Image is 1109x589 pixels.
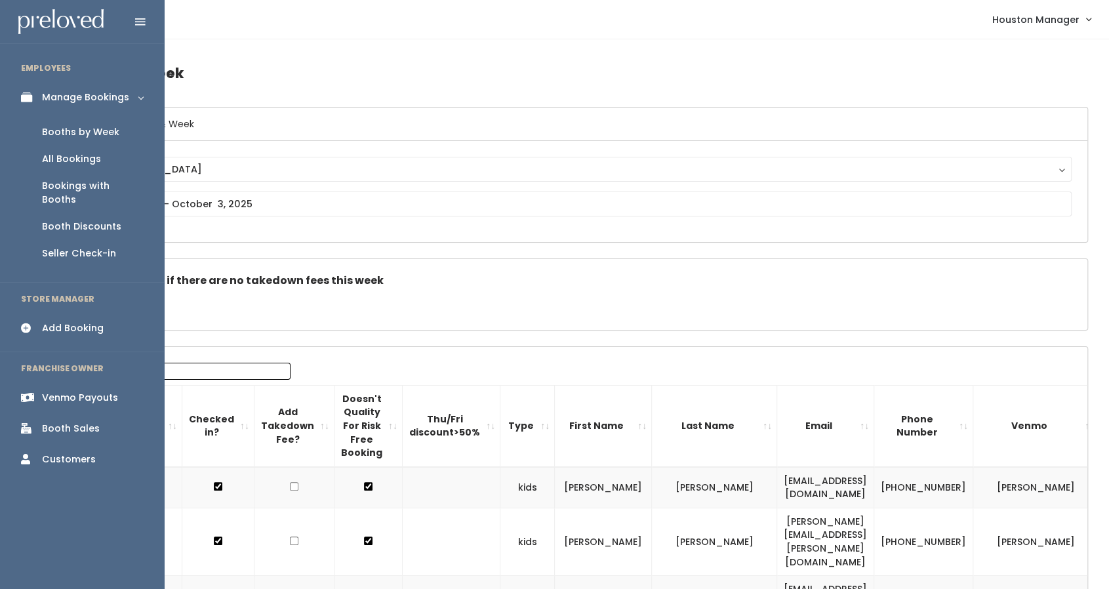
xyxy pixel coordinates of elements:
[123,363,291,380] input: Search:
[42,152,101,166] div: All Bookings
[42,391,118,405] div: Venmo Payouts
[652,385,777,466] th: Last Name: activate to sort column ascending
[18,9,104,35] img: preloved logo
[42,179,143,207] div: Bookings with Booths
[555,385,652,466] th: First Name: activate to sort column ascending
[652,467,777,508] td: [PERSON_NAME]
[42,422,100,436] div: Booth Sales
[500,467,555,508] td: kids
[777,508,874,575] td: [PERSON_NAME][EMAIL_ADDRESS][PERSON_NAME][DOMAIN_NAME]
[403,385,500,466] th: Thu/Fri discount&gt;50%: activate to sort column ascending
[182,385,254,466] th: Checked in?: activate to sort column ascending
[874,508,973,575] td: [PHONE_NUMBER]
[973,508,1099,575] td: [PERSON_NAME]
[555,508,652,575] td: [PERSON_NAME]
[874,385,973,466] th: Phone Number: activate to sort column ascending
[83,192,1072,216] input: September 27 - October 3, 2025
[874,467,973,508] td: [PHONE_NUMBER]
[334,385,403,466] th: Doesn't Quality For Risk Free Booking : activate to sort column ascending
[67,55,1088,91] h4: Booths by Week
[68,108,1087,141] h6: Select Location & Week
[42,220,121,234] div: Booth Discounts
[83,157,1072,182] button: [GEOGRAPHIC_DATA]
[96,162,1059,176] div: [GEOGRAPHIC_DATA]
[500,385,555,466] th: Type: activate to sort column ascending
[777,467,874,508] td: [EMAIL_ADDRESS][DOMAIN_NAME]
[973,385,1099,466] th: Venmo: activate to sort column ascending
[42,91,129,104] div: Manage Bookings
[42,125,119,139] div: Booths by Week
[979,5,1104,33] a: Houston Manager
[254,385,334,466] th: Add Takedown Fee?: activate to sort column ascending
[500,508,555,575] td: kids
[992,12,1079,27] span: Houston Manager
[973,467,1099,508] td: [PERSON_NAME]
[652,508,777,575] td: [PERSON_NAME]
[42,453,96,466] div: Customers
[42,321,104,335] div: Add Booking
[555,467,652,508] td: [PERSON_NAME]
[42,247,116,260] div: Seller Check-in
[777,385,874,466] th: Email: activate to sort column ascending
[75,363,291,380] label: Search:
[83,275,1072,287] h5: Check this box if there are no takedown fees this week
